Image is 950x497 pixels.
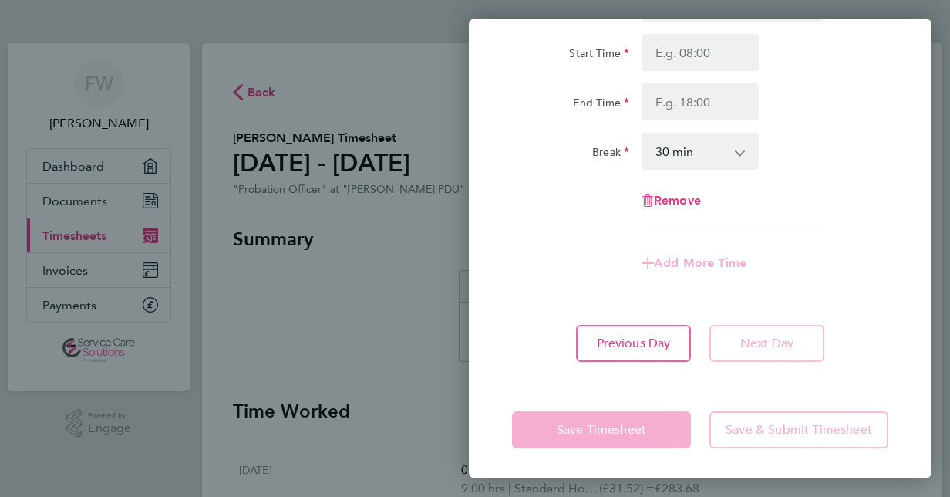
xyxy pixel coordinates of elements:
[654,193,701,208] span: Remove
[642,83,759,120] input: E.g. 18:00
[592,145,629,164] label: Break
[573,96,629,114] label: End Time
[569,46,629,65] label: Start Time
[597,336,671,351] span: Previous Day
[642,34,759,71] input: E.g. 08:00
[576,325,691,362] button: Previous Day
[642,194,701,207] button: Remove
